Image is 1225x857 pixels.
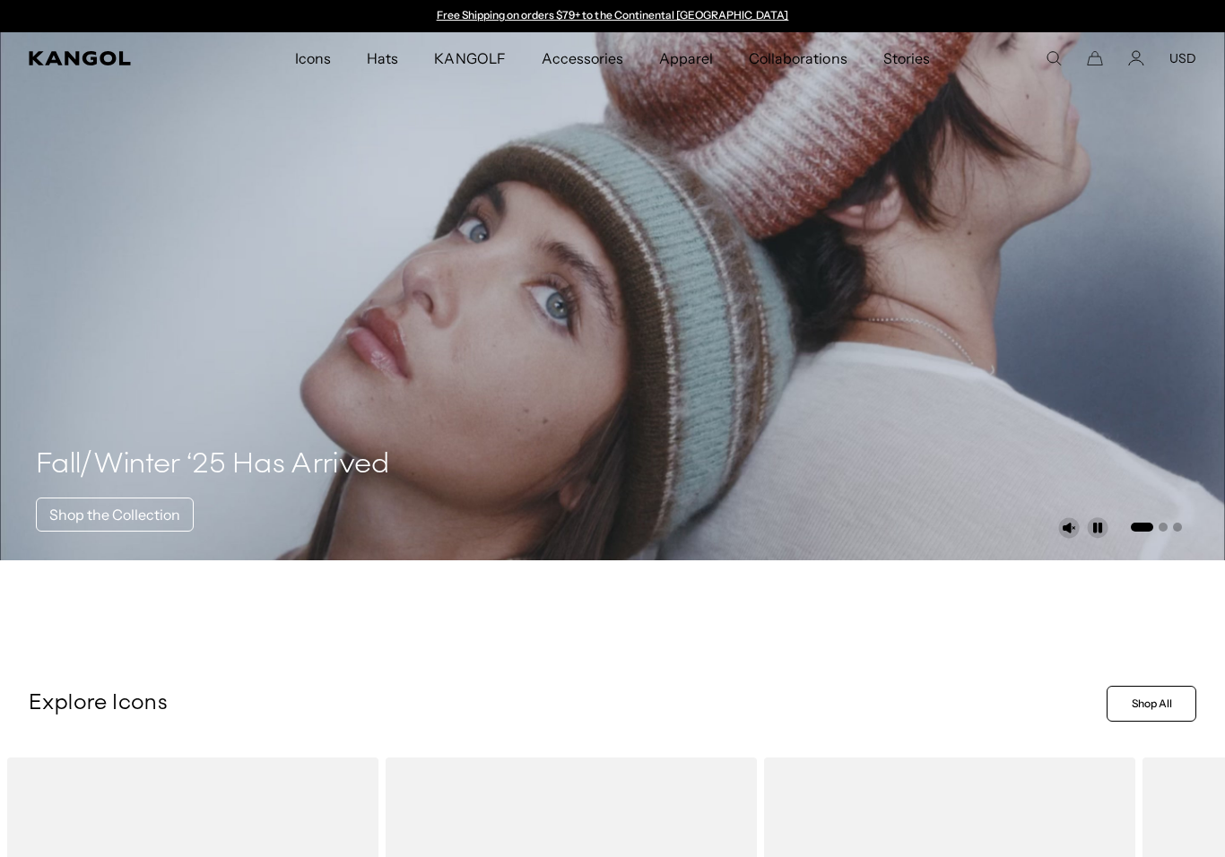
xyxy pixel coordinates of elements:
[1169,50,1196,66] button: USD
[29,51,195,65] a: Kangol
[524,32,641,84] a: Accessories
[1046,50,1062,66] summary: Search here
[416,32,523,84] a: KANGOLF
[29,690,1099,717] p: Explore Icons
[428,9,797,23] div: 1 of 2
[1159,523,1168,532] button: Go to slide 2
[277,32,349,84] a: Icons
[36,498,194,532] a: Shop the Collection
[1107,686,1196,722] a: Shop All
[749,32,847,84] span: Collaborations
[434,32,505,84] span: KANGOLF
[295,32,331,84] span: Icons
[1087,50,1103,66] button: Cart
[1173,523,1182,532] button: Go to slide 3
[1128,50,1144,66] a: Account
[367,32,398,84] span: Hats
[731,32,864,84] a: Collaborations
[1131,523,1153,532] button: Go to slide 1
[641,32,731,84] a: Apparel
[883,32,930,84] span: Stories
[1129,519,1182,533] ul: Select a slide to show
[1058,517,1080,539] button: Unmute
[437,8,789,22] a: Free Shipping on orders $79+ to the Continental [GEOGRAPHIC_DATA]
[659,32,713,84] span: Apparel
[428,9,797,23] div: Announcement
[428,9,797,23] slideshow-component: Announcement bar
[1087,517,1108,539] button: Pause
[542,32,623,84] span: Accessories
[349,32,416,84] a: Hats
[865,32,948,84] a: Stories
[36,447,390,483] h4: Fall/Winter ‘25 Has Arrived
